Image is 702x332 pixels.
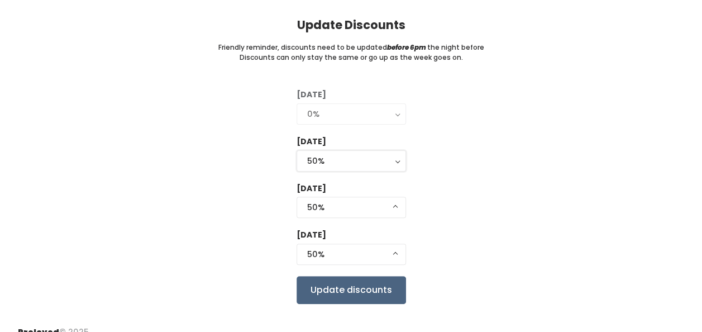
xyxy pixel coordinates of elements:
[297,89,326,101] label: [DATE]
[297,18,405,31] h4: Update Discounts
[307,108,395,120] div: 0%
[297,136,326,148] label: [DATE]
[307,248,395,260] div: 50%
[297,229,326,241] label: [DATE]
[218,42,484,53] small: Friendly reminder, discounts need to be updated the night before
[307,155,395,167] div: 50%
[297,244,406,265] button: 50%
[297,150,406,172] button: 50%
[297,103,406,125] button: 0%
[297,183,326,195] label: [DATE]
[240,53,463,63] small: Discounts can only stay the same or go up as the week goes on.
[297,276,406,304] input: Update discounts
[297,197,406,218] button: 50%
[387,42,426,52] i: before 6pm
[307,201,395,214] div: 50%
